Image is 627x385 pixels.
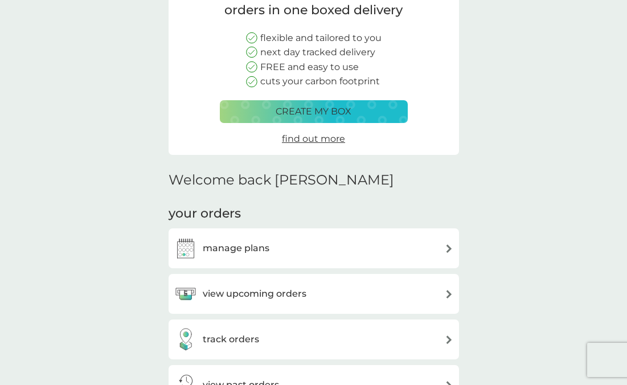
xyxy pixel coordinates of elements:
img: arrow right [445,290,453,298]
h3: view upcoming orders [203,286,306,301]
h3: track orders [203,332,259,347]
p: create my box [276,104,351,119]
h3: your orders [169,205,241,223]
p: flexible and tailored to you [260,31,382,46]
a: find out more [282,132,345,146]
button: create my box [220,100,408,123]
img: arrow right [445,335,453,344]
p: next day tracked delivery [260,45,375,60]
span: find out more [282,133,345,144]
p: cuts your carbon footprint [260,74,380,89]
h2: Welcome back [PERSON_NAME] [169,172,394,189]
p: FREE and easy to use [260,60,359,75]
img: arrow right [445,244,453,253]
h3: manage plans [203,241,269,256]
